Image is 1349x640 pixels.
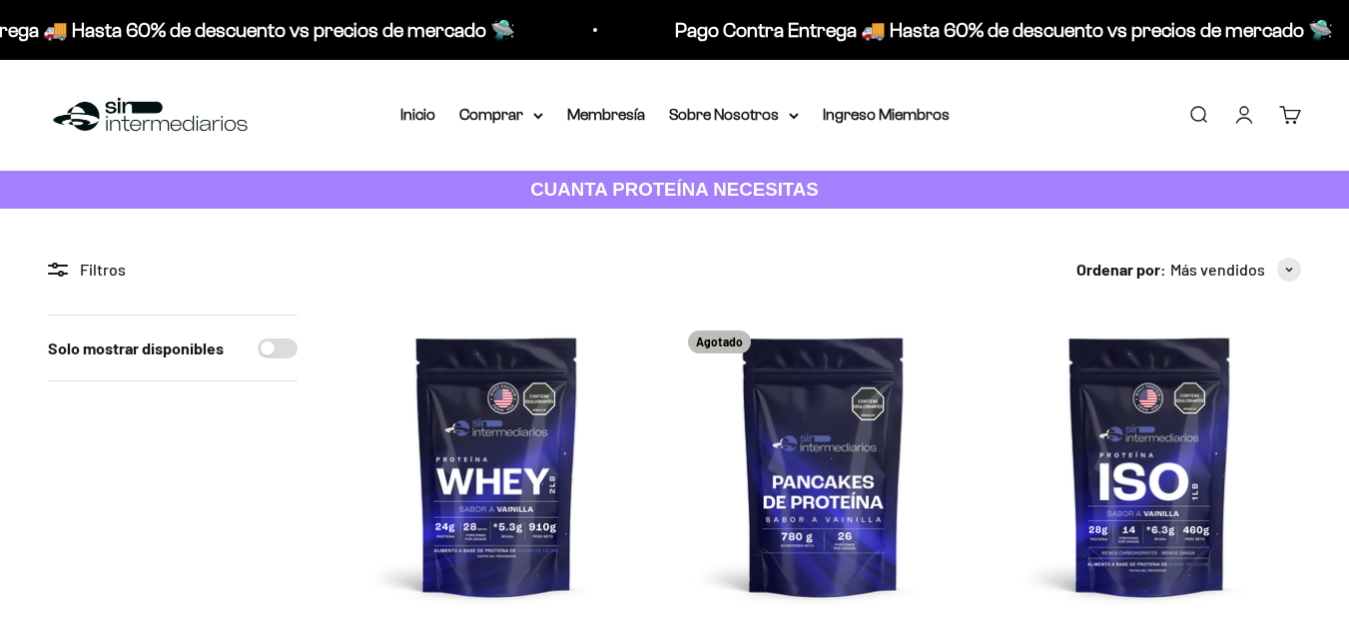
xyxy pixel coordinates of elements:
[48,335,224,361] label: Solo mostrar disponibles
[669,102,799,128] summary: Sobre Nosotros
[567,106,645,123] a: Membresía
[530,179,819,200] strong: CUANTA PROTEÍNA NECESITAS
[669,14,1327,46] p: Pago Contra Entrega 🚚 Hasta 60% de descuento vs precios de mercado 🛸
[1170,257,1301,283] button: Más vendidos
[823,106,950,123] a: Ingreso Miembros
[1170,257,1265,283] span: Más vendidos
[48,257,298,283] div: Filtros
[1076,257,1166,283] span: Ordenar por:
[400,106,435,123] a: Inicio
[459,102,543,128] summary: Comprar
